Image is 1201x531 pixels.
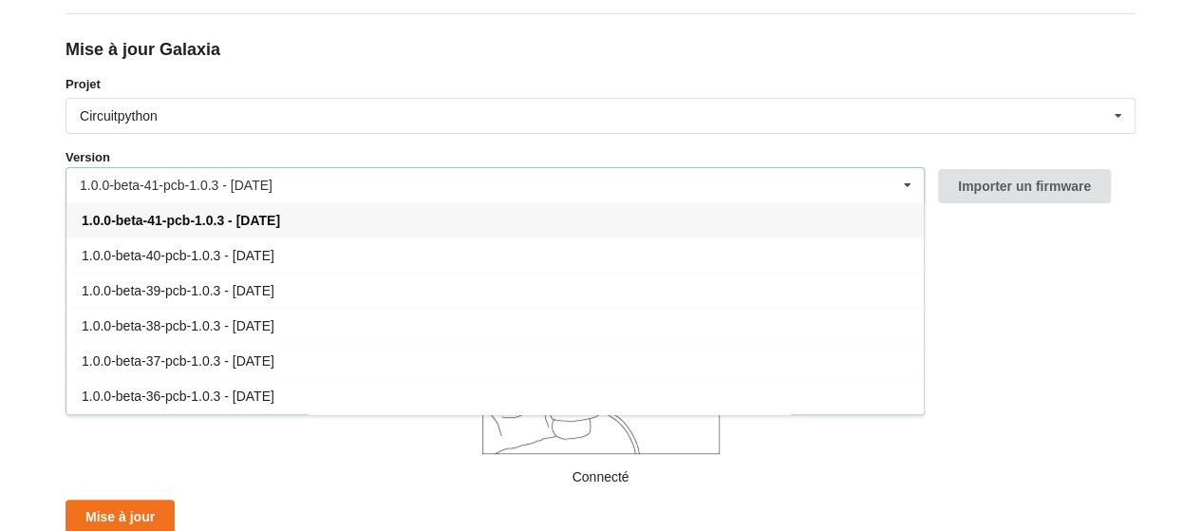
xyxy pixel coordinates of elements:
span: 1.0.0-beta-37-pcb-1.0.3 - [DATE] [82,353,274,369]
span: 1.0.0-beta-41-pcb-1.0.3 - [DATE] [82,213,280,228]
span: 1.0.0-beta-39-pcb-1.0.3 - [DATE] [82,283,274,298]
span: 1.0.0-beta-38-pcb-1.0.3 - [DATE] [82,318,274,333]
label: Projet [66,75,1135,94]
p: Connecté [66,467,1135,486]
div: Mise à jour Galaxia [66,39,1135,61]
span: 1.0.0-beta-36-pcb-1.0.3 - [DATE] [82,389,274,404]
label: Version [66,148,110,167]
span: 1.0.0-beta-40-pcb-1.0.3 - [DATE] [82,248,274,263]
div: Circuitpython [80,109,158,123]
button: Importer un firmware [938,169,1111,203]
div: 1.0.0-beta-41-pcb-1.0.3 - [DATE] [80,179,272,192]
